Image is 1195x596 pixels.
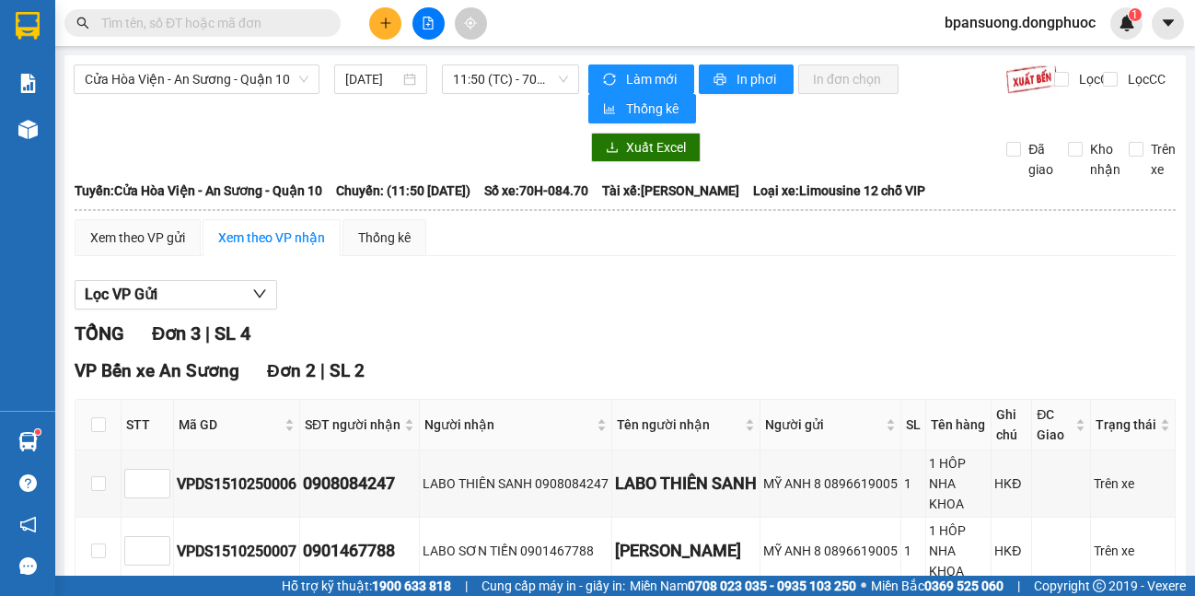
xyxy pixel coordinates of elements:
span: Lọc VP Gửi [85,283,157,306]
span: 1 [1131,8,1138,21]
div: LABO THIÊN SANH 0908084247 [423,473,609,494]
div: 1 [904,473,922,494]
span: Lọc CR [1072,69,1120,89]
th: Ghi chú [992,400,1032,450]
div: MỸ ANH 8 0896619005 [763,541,898,561]
th: Tên hàng [926,400,992,450]
div: Trên xe [1094,541,1172,561]
span: bpansuong.dongphuoc [930,11,1110,34]
sup: 1 [35,429,41,435]
span: | [320,360,325,381]
td: 0901467788 [300,518,420,585]
span: aim [464,17,477,29]
span: copyright [1093,579,1106,592]
span: down [252,286,267,301]
span: Trên xe [1143,139,1183,180]
span: ⚪️ [861,582,866,590]
div: Xem theo VP nhận [218,228,325,248]
span: Làm mới [626,69,679,89]
span: Chuyến: (11:50 [DATE]) [336,181,470,201]
input: Tìm tên, số ĐT hoặc mã đơn [101,13,319,33]
img: warehouse-icon [18,120,38,139]
b: Tuyến: Cửa Hòa Viện - An Sương - Quận 10 [75,183,322,198]
span: printer [714,73,729,88]
span: Trạng thái [1096,415,1156,435]
span: Kho nhận [1083,139,1128,180]
button: In đơn chọn [798,64,899,94]
span: Miền Nam [630,576,856,596]
td: LABO THIÊN SANH [612,450,760,518]
img: icon-new-feature [1119,15,1135,31]
span: ĐC Giao [1037,404,1072,445]
span: Hỗ trợ kỹ thuật: [282,576,451,596]
span: TỔNG [75,322,124,345]
div: 1 HÔP NHA KHOA [929,453,988,514]
button: downloadXuất Excel [591,133,701,162]
img: warehouse-icon [18,432,38,451]
span: notification [19,516,37,533]
div: VPDS1510250007 [177,540,296,563]
span: message [19,557,37,575]
div: 1 [904,541,922,561]
td: 0908084247 [300,450,420,518]
img: solution-icon [18,74,38,93]
img: logo-vxr [16,12,40,40]
strong: 0369 525 060 [924,578,1004,593]
div: LABO SƠN TIẾN 0901467788 [423,541,609,561]
td: LABO SƠN TIẾN [612,518,760,585]
img: 9k= [1005,64,1058,94]
span: Tài xế: [PERSON_NAME] [602,181,739,201]
div: HKĐ [994,473,1028,494]
strong: 0708 023 035 - 0935 103 250 [688,578,856,593]
th: STT [122,400,174,450]
span: Loại xe: Limousine 12 chỗ VIP [753,181,925,201]
span: | [1017,576,1020,596]
div: HKĐ [994,541,1028,561]
div: Thống kê [358,228,411,248]
span: Số xe: 70H-084.70 [484,181,588,201]
div: LABO THIÊN SANH [615,471,757,497]
button: caret-down [1152,7,1184,40]
span: Mã GD [179,415,281,435]
span: Tên người nhận [617,415,741,435]
span: Cung cấp máy in - giấy in: [481,576,625,596]
span: search [76,17,89,29]
button: plus [369,7,401,40]
button: bar-chartThống kê [588,94,696,123]
div: 0908084247 [303,471,416,497]
span: In phơi [737,69,779,89]
span: file-add [422,17,435,29]
div: MỸ ANH 8 0896619005 [763,473,898,494]
span: Đơn 2 [267,360,316,381]
div: 1 HÔP NHA KHOA [929,520,988,581]
button: Lọc VP Gửi [75,280,277,310]
span: | [205,322,210,345]
div: Trên xe [1094,473,1172,494]
input: 15/10/2025 [345,69,400,89]
span: Đơn 3 [152,322,201,345]
td: VPDS1510250006 [174,450,300,518]
span: plus [379,17,392,29]
span: | [465,576,468,596]
td: VPDS1510250007 [174,518,300,585]
sup: 1 [1129,8,1142,21]
span: Xuất Excel [626,137,686,158]
div: [PERSON_NAME] [615,538,757,564]
span: Người nhận [424,415,593,435]
span: SL 4 [215,322,250,345]
div: Xem theo VP gửi [90,228,185,248]
span: VP Bến xe An Sương [75,360,239,381]
span: SL 2 [330,360,365,381]
div: 0901467788 [303,538,416,564]
th: SL [901,400,926,450]
strong: 1900 633 818 [372,578,451,593]
span: download [606,141,619,156]
span: sync [603,73,619,88]
span: bar-chart [603,102,619,117]
span: Đã giao [1021,139,1061,180]
div: VPDS1510250006 [177,473,296,496]
button: aim [455,7,487,40]
span: Lọc CC [1120,69,1168,89]
button: printerIn phơi [699,64,794,94]
span: Người gửi [765,415,882,435]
